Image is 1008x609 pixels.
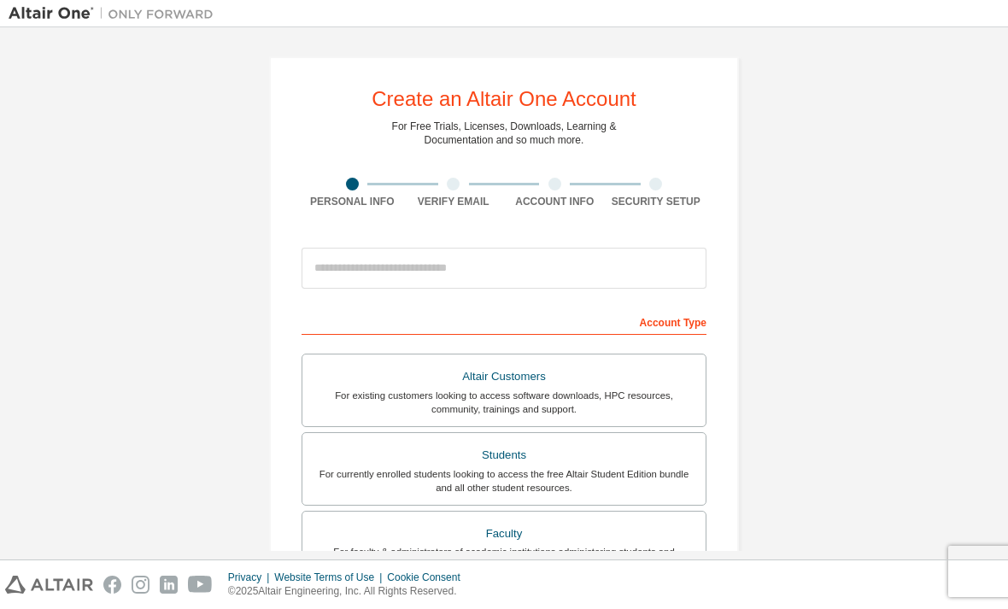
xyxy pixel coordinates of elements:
div: Cookie Consent [387,571,470,584]
div: Personal Info [302,195,403,208]
div: Website Terms of Use [274,571,387,584]
div: For existing customers looking to access software downloads, HPC resources, community, trainings ... [313,389,695,416]
div: Students [313,443,695,467]
div: For currently enrolled students looking to access the free Altair Student Edition bundle and all ... [313,467,695,495]
img: altair_logo.svg [5,576,93,594]
img: youtube.svg [188,576,213,594]
img: linkedin.svg [160,576,178,594]
div: Create an Altair One Account [372,89,636,109]
p: © 2025 Altair Engineering, Inc. All Rights Reserved. [228,584,471,599]
div: For faculty & administrators of academic institutions administering students and accessing softwa... [313,545,695,572]
div: Altair Customers [313,365,695,389]
div: Verify Email [403,195,505,208]
div: Account Info [504,195,606,208]
div: Privacy [228,571,274,584]
div: Faculty [313,522,695,546]
div: Security Setup [606,195,707,208]
div: Account Type [302,307,706,335]
img: Altair One [9,5,222,22]
div: For Free Trials, Licenses, Downloads, Learning & Documentation and so much more. [392,120,617,147]
img: instagram.svg [132,576,149,594]
img: facebook.svg [103,576,121,594]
